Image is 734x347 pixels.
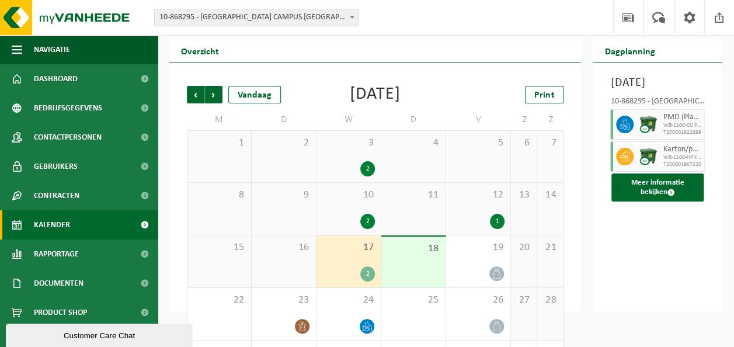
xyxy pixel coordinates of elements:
[360,161,375,176] div: 2
[193,294,245,307] span: 22
[322,294,375,307] span: 24
[525,86,563,103] a: Print
[534,91,554,100] span: Print
[511,109,537,130] td: Z
[34,240,79,269] span: Rapportage
[446,109,511,130] td: V
[187,109,252,130] td: M
[154,9,359,26] span: 10-868295 - MIRAS CAMPUS SPERMALIE - BRUGGE
[387,294,440,307] span: 25
[452,189,505,202] span: 12
[543,137,557,150] span: 7
[155,9,358,26] span: 10-868295 - MIRAS CAMPUS SPERMALIE - BRUGGE
[663,129,701,136] span: T250001922899
[543,189,557,202] span: 14
[537,109,563,130] td: Z
[517,294,531,307] span: 27
[381,109,446,130] td: D
[517,137,531,150] span: 6
[193,241,245,254] span: 15
[169,39,231,62] h2: Overzicht
[387,242,440,255] span: 18
[360,214,375,229] div: 2
[34,152,78,181] span: Gebruikers
[258,294,310,307] span: 23
[34,123,102,152] span: Contactpersonen
[663,113,701,122] span: PMD (Plastiek, Metaal, Drankkartons) (bedrijven)
[663,145,701,154] span: Karton/papier, los (bedrijven)
[639,148,657,165] img: WB-1100-CU
[258,241,310,254] span: 16
[187,86,204,103] span: Vorige
[34,64,78,93] span: Dashboard
[258,189,310,202] span: 9
[639,116,657,133] img: WB-1100-CU
[490,214,505,229] div: 1
[193,189,245,202] span: 8
[663,161,701,168] span: T250001967220
[228,86,281,103] div: Vandaag
[610,98,705,109] div: 10-868295 - [GEOGRAPHIC_DATA] CAMPUS [GEOGRAPHIC_DATA] - [GEOGRAPHIC_DATA]
[543,241,557,254] span: 21
[452,241,505,254] span: 19
[316,109,381,130] td: W
[610,74,705,92] h3: [DATE]
[663,122,701,129] span: WB-1100-CU PMD (Plastiek, Metaal, Drankkartons) (bedrijven)
[34,35,70,64] span: Navigatie
[34,181,79,210] span: Contracten
[387,137,440,150] span: 4
[258,137,310,150] span: 2
[6,321,195,347] iframe: chat widget
[34,210,70,240] span: Kalender
[34,93,102,123] span: Bedrijfsgegevens
[360,266,375,282] div: 2
[611,173,704,202] button: Meer informatie bekijken
[452,137,505,150] span: 5
[252,109,316,130] td: D
[322,241,375,254] span: 17
[205,86,222,103] span: Volgende
[517,189,531,202] span: 13
[593,39,666,62] h2: Dagplanning
[543,294,557,307] span: 28
[322,137,375,150] span: 3
[34,298,87,327] span: Product Shop
[663,154,701,161] span: WB-1100-HP karton/papier, los (bedrijven)
[322,189,375,202] span: 10
[350,86,401,103] div: [DATE]
[193,137,245,150] span: 1
[34,269,84,298] span: Documenten
[387,189,440,202] span: 11
[452,294,505,307] span: 26
[517,241,531,254] span: 20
